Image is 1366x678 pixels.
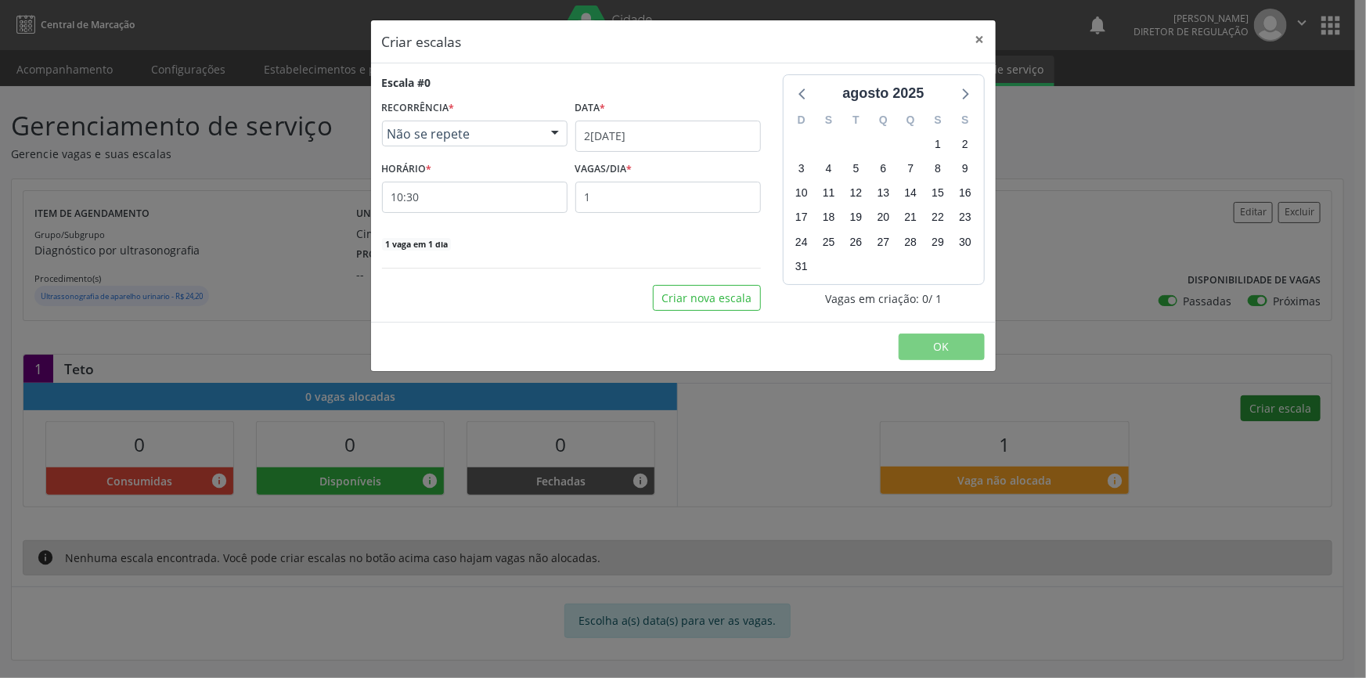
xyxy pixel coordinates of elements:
[382,182,568,213] input: 00:00
[845,207,867,229] span: terça-feira, 19 de agosto de 2025
[653,285,761,312] button: Criar nova escala
[845,182,867,204] span: terça-feira, 12 de agosto de 2025
[791,158,813,180] span: domingo, 3 de agosto de 2025
[872,182,894,204] span: quarta-feira, 13 de agosto de 2025
[897,108,924,132] div: Q
[815,108,842,132] div: S
[927,231,949,253] span: sexta-feira, 29 de agosto de 2025
[927,133,949,155] span: sexta-feira, 1 de agosto de 2025
[382,157,432,182] label: HORÁRIO
[836,83,930,104] div: agosto 2025
[575,121,761,152] input: Selecione uma data
[954,231,976,253] span: sábado, 30 de agosto de 2025
[872,231,894,253] span: quarta-feira, 27 de agosto de 2025
[954,207,976,229] span: sábado, 23 de agosto de 2025
[899,182,921,204] span: quinta-feira, 14 de agosto de 2025
[927,207,949,229] span: sexta-feira, 22 de agosto de 2025
[952,108,979,132] div: S
[899,231,921,253] span: quinta-feira, 28 de agosto de 2025
[818,207,840,229] span: segunda-feira, 18 de agosto de 2025
[924,108,952,132] div: S
[964,20,996,59] button: Close
[788,108,816,132] div: D
[954,133,976,155] span: sábado, 2 de agosto de 2025
[818,158,840,180] span: segunda-feira, 4 de agosto de 2025
[954,182,976,204] span: sábado, 16 de agosto de 2025
[899,207,921,229] span: quinta-feira, 21 de agosto de 2025
[872,207,894,229] span: quarta-feira, 20 de agosto de 2025
[791,231,813,253] span: domingo, 24 de agosto de 2025
[899,334,985,360] button: OK
[845,158,867,180] span: terça-feira, 5 de agosto de 2025
[927,158,949,180] span: sexta-feira, 8 de agosto de 2025
[928,290,942,307] span: / 1
[575,96,606,121] label: Data
[818,231,840,253] span: segunda-feira, 25 de agosto de 2025
[791,207,813,229] span: domingo, 17 de agosto de 2025
[934,339,950,354] span: OK
[927,182,949,204] span: sexta-feira, 15 de agosto de 2025
[791,255,813,277] span: domingo, 31 de agosto de 2025
[783,290,985,307] div: Vagas em criação: 0
[845,231,867,253] span: terça-feira, 26 de agosto de 2025
[387,126,535,142] span: Não se repete
[382,96,455,121] label: RECORRÊNCIA
[575,157,633,182] label: VAGAS/DIA
[791,182,813,204] span: domingo, 10 de agosto de 2025
[382,74,431,91] div: Escala #0
[872,158,894,180] span: quarta-feira, 6 de agosto de 2025
[842,108,870,132] div: T
[382,31,462,52] h5: Criar escalas
[899,158,921,180] span: quinta-feira, 7 de agosto de 2025
[382,238,451,251] span: 1 vaga em 1 dia
[954,158,976,180] span: sábado, 9 de agosto de 2025
[818,182,840,204] span: segunda-feira, 11 de agosto de 2025
[870,108,897,132] div: Q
